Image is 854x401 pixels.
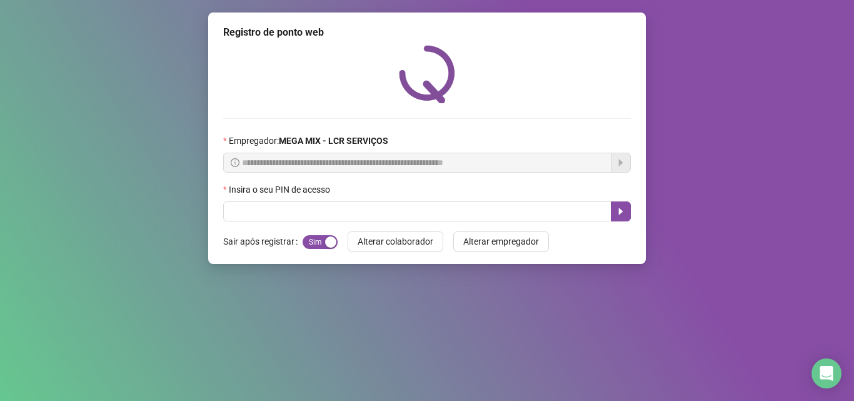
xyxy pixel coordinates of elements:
[231,158,239,167] span: info-circle
[616,206,626,216] span: caret-right
[223,183,338,196] label: Insira o seu PIN de acesso
[223,231,303,251] label: Sair após registrar
[348,231,443,251] button: Alterar colaborador
[229,134,388,148] span: Empregador :
[453,231,549,251] button: Alterar empregador
[399,45,455,103] img: QRPoint
[811,358,841,388] div: Open Intercom Messenger
[279,136,388,146] strong: MEGA MIX - LCR SERVIÇOS
[358,235,433,248] span: Alterar colaborador
[463,235,539,248] span: Alterar empregador
[223,25,631,40] div: Registro de ponto web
